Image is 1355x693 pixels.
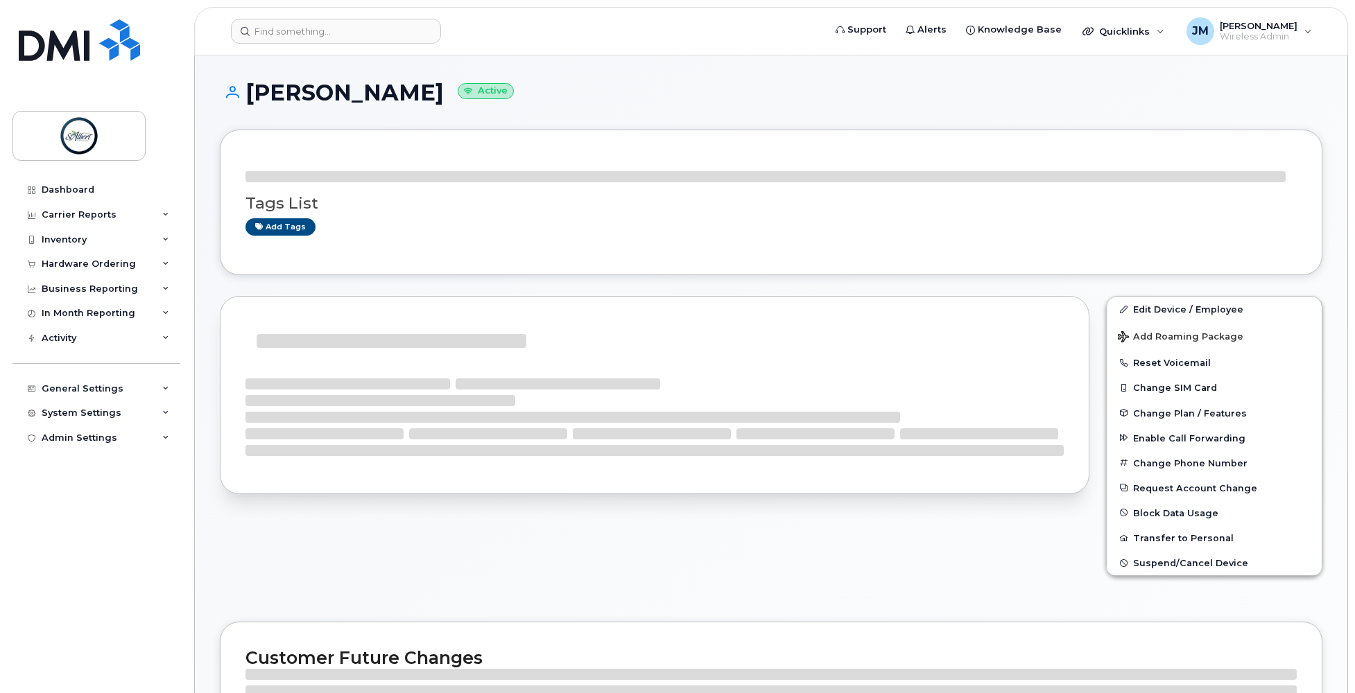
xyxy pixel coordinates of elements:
[458,83,514,99] small: Active
[1107,375,1322,400] button: Change SIM Card
[1107,426,1322,450] button: Enable Call Forwarding
[1107,525,1322,550] button: Transfer to Personal
[245,218,316,236] a: Add tags
[1133,558,1248,568] span: Suspend/Cancel Device
[1107,500,1322,525] button: Block Data Usage
[1107,450,1322,475] button: Change Phone Number
[245,195,1297,212] h3: Tags List
[1107,475,1322,500] button: Request Account Change
[1107,550,1322,575] button: Suspend/Cancel Device
[1107,401,1322,426] button: Change Plan / Features
[1133,407,1247,418] span: Change Plan / Features
[1107,350,1322,375] button: Reset Voicemail
[245,647,1297,668] h2: Customer Future Changes
[1133,432,1245,443] span: Enable Call Forwarding
[1107,297,1322,322] a: Edit Device / Employee
[1107,322,1322,350] button: Add Roaming Package
[1118,331,1243,344] span: Add Roaming Package
[220,80,1322,105] h1: [PERSON_NAME]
